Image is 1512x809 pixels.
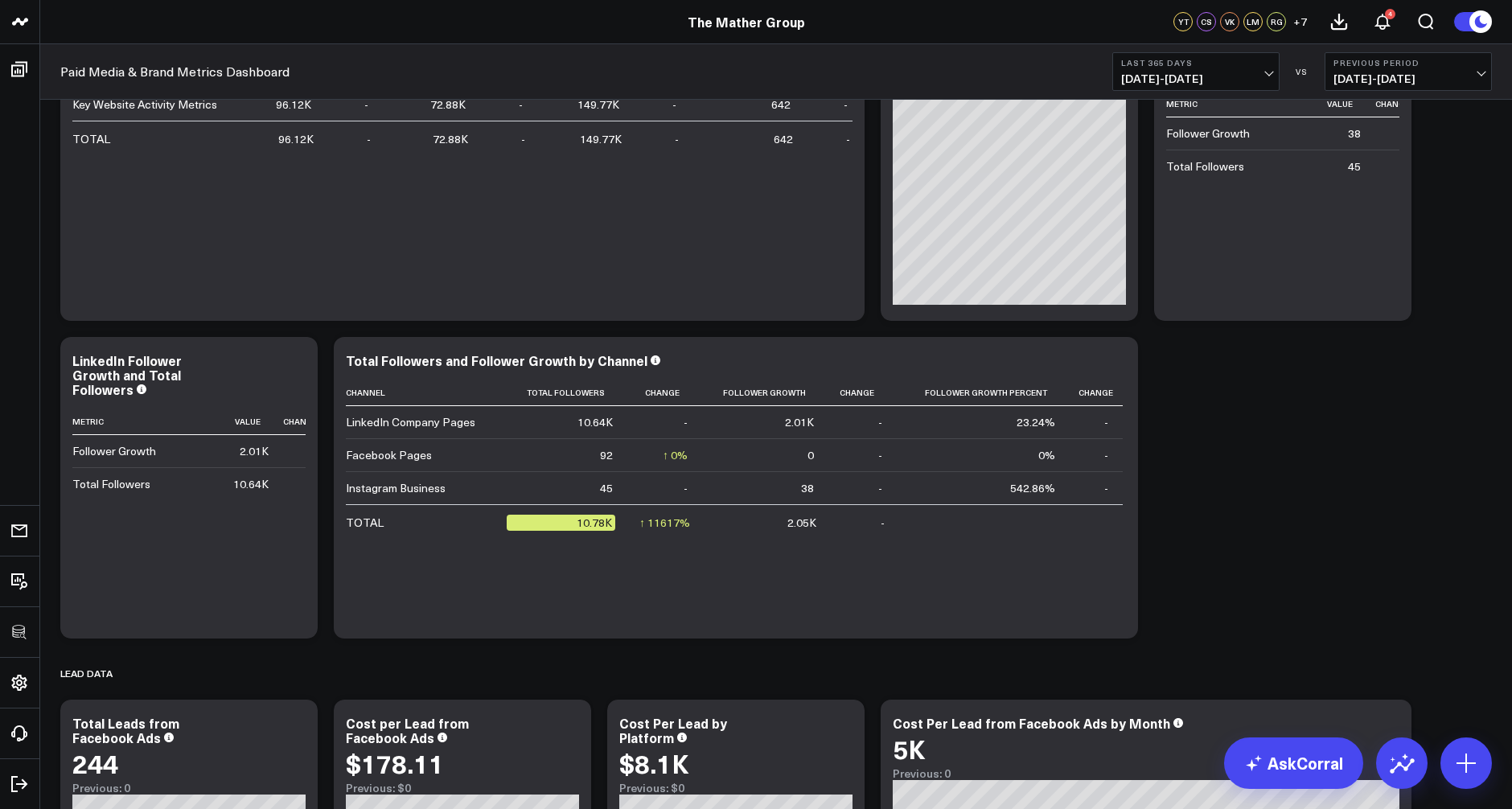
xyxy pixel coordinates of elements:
[881,515,885,531] div: -
[72,749,118,778] div: 244
[367,131,371,147] div: -
[364,97,368,113] div: -
[1121,58,1271,68] b: Last 365 Days
[72,476,150,492] div: Total Followers
[346,351,647,369] div: Total Followers and Follower Growth by Channel
[1070,380,1123,406] th: Change
[785,414,814,430] div: 2.01K
[346,515,384,531] div: TOTAL
[1293,16,1307,27] span: + 7
[1104,414,1108,430] div: -
[346,480,446,496] div: Instagram Business
[1243,12,1263,31] div: LM
[1348,158,1361,175] div: 45
[893,734,926,763] div: 5K
[72,714,179,746] div: Total Leads from Facebook Ads
[771,97,791,113] div: 642
[801,480,814,496] div: 38
[346,714,469,746] div: Cost per Lead from Facebook Ads
[72,351,182,398] div: LinkedIn Follower Growth and Total Followers
[619,749,689,778] div: $8.1K
[233,409,283,435] th: Value
[507,380,627,406] th: Total Followers
[1220,12,1239,31] div: VK
[72,409,233,435] th: Metric
[1288,67,1317,76] div: VS
[1267,12,1286,31] div: RG
[433,131,468,147] div: 72.88K
[600,480,613,496] div: 45
[787,515,816,531] div: 2.05K
[233,476,269,492] div: 10.64K
[1197,12,1216,31] div: CS
[675,131,679,147] div: -
[1173,12,1193,31] div: YT
[897,380,1070,406] th: Follower Growth Percent
[627,380,702,406] th: Change
[639,515,690,531] div: ↑ 11617%
[1290,12,1309,31] button: +7
[878,447,882,463] div: -
[672,97,676,113] div: -
[1166,91,1327,117] th: Metric
[1121,72,1271,85] span: [DATE] - [DATE]
[619,782,853,795] div: Previous: $0
[72,97,217,113] div: Key Website Activity Metrics
[240,443,269,459] div: 2.01K
[521,131,525,147] div: -
[346,414,475,430] div: LinkedIn Company Pages
[346,749,444,778] div: $178.11
[688,13,805,31] a: The Mather Group
[1104,480,1108,496] div: -
[807,447,814,463] div: 0
[1327,91,1375,117] th: Value
[1348,125,1361,142] div: 38
[1010,480,1055,496] div: 542.86%
[1112,52,1280,91] button: Last 365 Days[DATE]-[DATE]
[276,97,311,113] div: 96.12K
[878,414,882,430] div: -
[278,131,314,147] div: 96.12K
[846,131,850,147] div: -
[1038,447,1055,463] div: 0%
[1375,91,1420,117] th: Change
[828,380,897,406] th: Change
[684,480,688,496] div: -
[346,380,507,406] th: Channel
[577,414,613,430] div: 10.64K
[893,714,1170,732] div: Cost Per Lead from Facebook Ads by Month
[577,97,619,113] div: 149.77K
[283,409,327,435] th: Change
[878,480,882,496] div: -
[619,714,727,746] div: Cost Per Lead by Platform
[430,97,466,113] div: 72.88K
[1333,58,1483,68] b: Previous Period
[1166,158,1244,175] div: Total Followers
[346,782,579,795] div: Previous: $0
[774,131,793,147] div: 642
[507,515,615,531] div: 10.78K
[1333,72,1483,85] span: [DATE] - [DATE]
[72,443,156,459] div: Follower Growth
[663,447,688,463] div: ↑ 0%
[72,131,110,147] div: TOTAL
[1385,9,1395,19] div: 4
[702,380,828,406] th: Follower Growth
[519,97,523,113] div: -
[1224,737,1363,789] a: AskCorral
[844,97,848,113] div: -
[893,767,1399,780] div: Previous: 0
[1166,125,1250,142] div: Follower Growth
[580,131,622,147] div: 149.77K
[72,782,306,795] div: Previous: 0
[1104,447,1108,463] div: -
[600,447,613,463] div: 92
[346,447,432,463] div: Facebook Pages
[60,63,290,80] a: Paid Media & Brand Metrics Dashboard
[684,414,688,430] div: -
[1325,52,1492,91] button: Previous Period[DATE]-[DATE]
[60,655,113,692] div: Lead Data
[1017,414,1055,430] div: 23.24%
